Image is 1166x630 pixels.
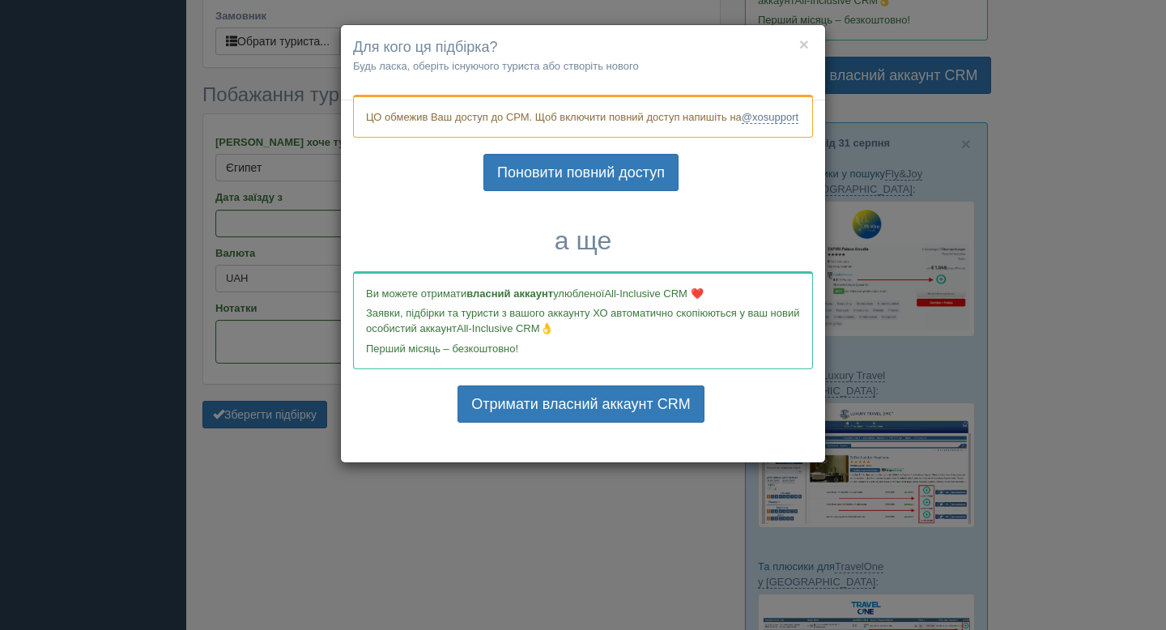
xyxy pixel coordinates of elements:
div: ЦО обмежив Ваш доступ до СРМ. Щоб включити повний доступ напишіть на [353,95,813,138]
a: @xosupport [742,111,798,124]
button: × [799,36,809,53]
p: Заявки, підбірки та туристи з вашого аккаунту ХО автоматично скопіюються у ваш новий особистий ак... [366,305,800,336]
span: All-Inclusive CRM ❤️ [604,287,703,300]
p: Будь ласка, оберіть існуючого туриста або створіть нового [353,58,813,74]
p: Ви можете отримати улюбленої [366,286,800,301]
b: власний аккаунт [466,287,553,300]
a: Поновити повний доступ [483,154,679,191]
span: All-Inclusive CRM👌 [457,322,553,334]
h4: Для кого ця підбірка? [353,37,813,58]
a: Отримати власний аккаунт CRM [457,385,704,423]
p: Перший місяць – безкоштовно! [366,341,800,356]
h3: а ще [353,227,813,255]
